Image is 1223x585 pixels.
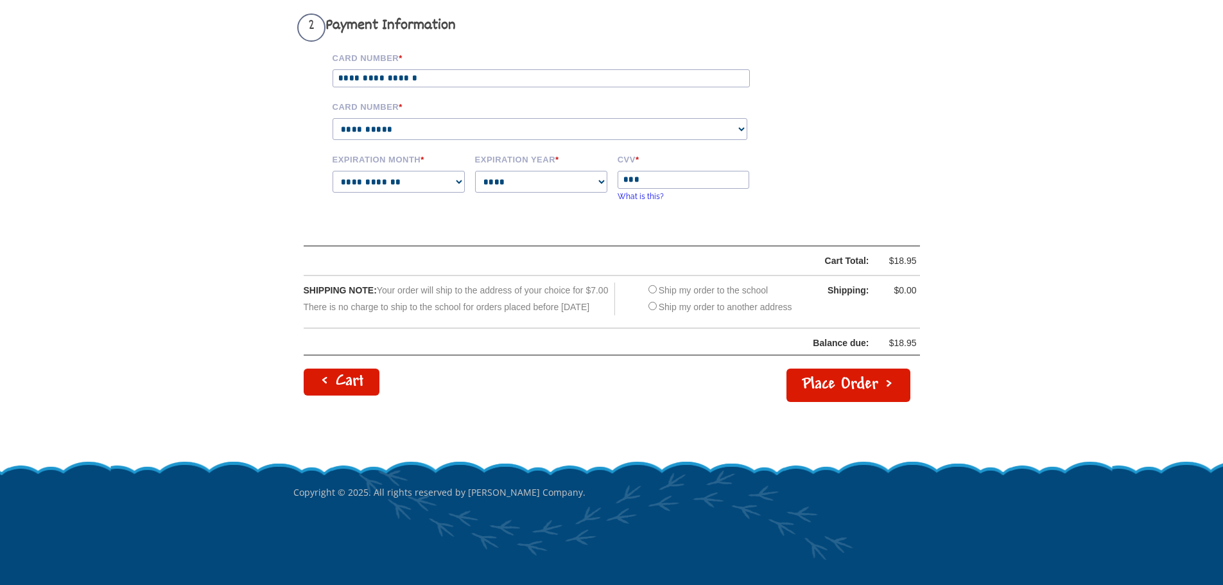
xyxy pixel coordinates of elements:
[786,369,910,402] button: Place Order >
[304,369,379,396] a: < Cart
[618,192,664,201] a: What is this?
[336,253,869,269] div: Cart Total:
[878,335,917,351] div: $18.95
[304,335,869,351] div: Balance due:
[304,285,377,295] span: SHIPPING NOTE:
[805,283,869,299] div: Shipping:
[475,153,609,164] label: Expiration Year
[297,13,769,42] h3: Payment Information
[333,100,769,112] label: Card Number
[297,13,325,42] span: 2
[878,253,917,269] div: $18.95
[333,51,769,63] label: Card Number
[618,153,751,164] label: CVV
[293,460,930,525] p: Copyright © 2025. All rights reserved by [PERSON_NAME] Company.
[645,283,792,315] div: Ship my order to the school Ship my order to another address
[304,283,616,315] div: Your order will ship to the address of your choice for $7.00 There is no charge to ship to the sc...
[333,153,466,164] label: Expiration Month
[878,283,917,299] div: $0.00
